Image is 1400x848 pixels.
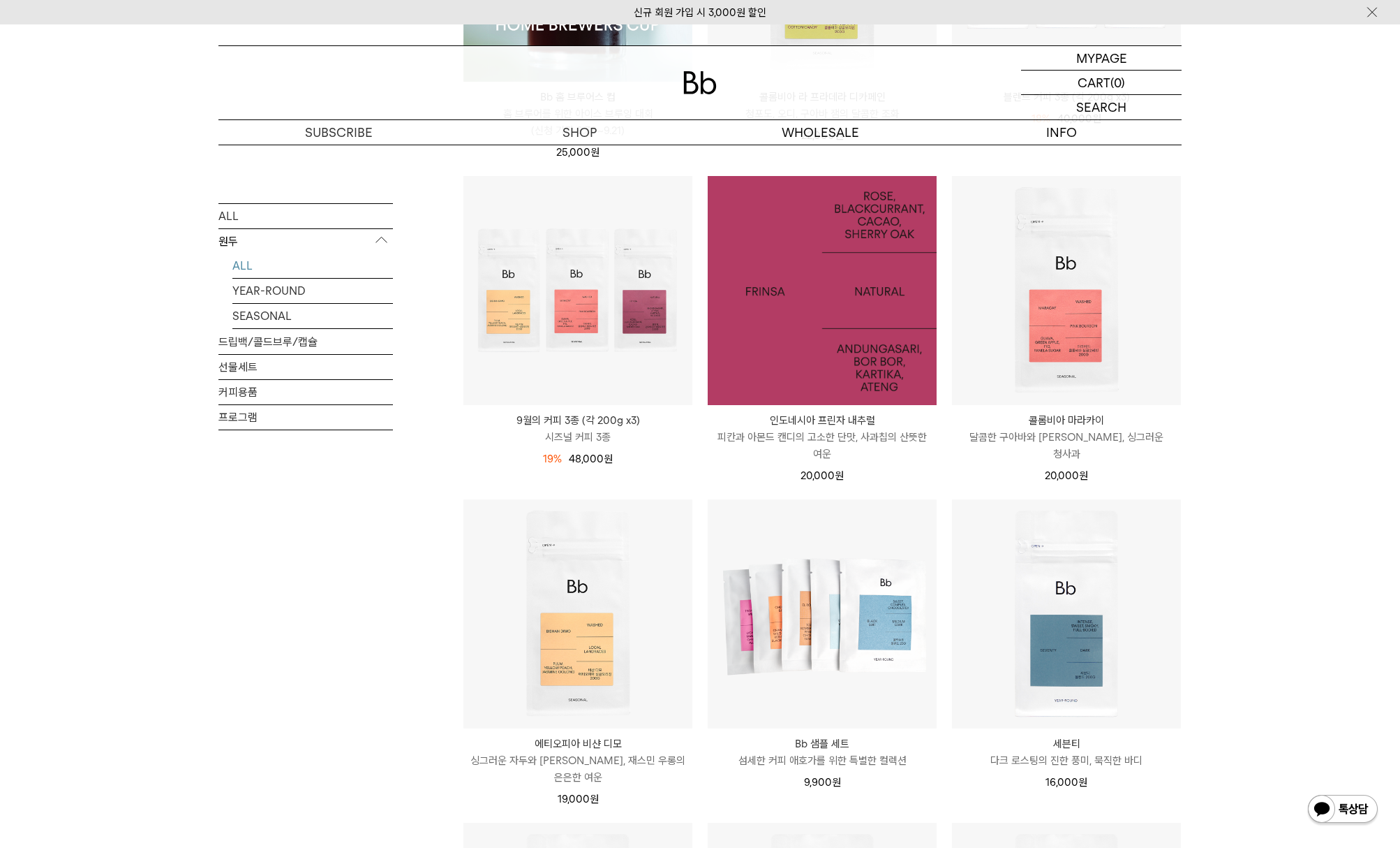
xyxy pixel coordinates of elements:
a: YEAR-ROUND [232,278,393,302]
span: 16,000 [1045,776,1087,789]
a: 세븐티 다크 로스팅의 진한 풍미, 묵직한 바디 [952,736,1181,769]
span: 20,000 [1045,469,1088,482]
p: Bb 샘플 세트 [708,736,937,752]
a: 드립백/콜드브루/캡슐 [218,329,393,353]
a: 커피용품 [218,379,393,404]
span: 48,000 [569,453,613,465]
p: 섬세한 커피 애호가를 위한 특별한 컬렉션 [708,752,937,769]
p: 다크 로스팅의 진한 풍미, 묵직한 바디 [952,752,1181,769]
p: 에티오피아 비샨 디모 [463,736,692,752]
a: 에티오피아 비샨 디모 싱그러운 자두와 [PERSON_NAME], 재스민 우롱의 은은한 여운 [463,736,692,786]
p: 피칸과 아몬드 캔디의 고소한 단맛, 사과칩의 산뜻한 여운 [708,429,937,462]
a: Bb 샘플 세트 섬세한 커피 애호가를 위한 특별한 컬렉션 [708,736,937,769]
p: 9월의 커피 3종 (각 200g x3) [463,412,692,429]
p: 싱그러운 자두와 [PERSON_NAME], 재스민 우롱의 은은한 여운 [463,752,692,786]
p: 세븐티 [952,736,1181,752]
span: 20,000 [800,469,844,482]
p: (0) [1110,71,1125,94]
p: 인도네시아 프린자 내추럴 [708,412,937,429]
p: SEARCH [1076,95,1126,119]
div: 19% [543,451,562,467]
a: CART (0) [1021,71,1182,95]
p: CART [1078,71,1110,94]
span: 원 [832,776,841,789]
a: 9월의 커피 3종 (각 200g x3) 시즈널 커피 3종 [463,412,692,446]
a: 콜롬비아 마라카이 달콤한 구아바와 [PERSON_NAME], 싱그러운 청사과 [952,412,1181,462]
p: 원두 [218,228,393,254]
a: 프로그램 [218,404,393,429]
span: 원 [1079,469,1088,482]
p: 콜롬비아 마라카이 [952,412,1181,429]
p: WHOLESALE [700,120,941,145]
span: 원 [1078,776,1087,789]
p: MYPAGE [1076,46,1127,70]
a: SUBSCRIBE [218,120,459,145]
img: 에티오피아 비샨 디모 [463,499,692,729]
span: 19,000 [558,793,599,805]
img: 콜롬비아 마라카이 [952,176,1181,405]
p: 달콤한 구아바와 [PERSON_NAME], 싱그러운 청사과 [952,429,1181,462]
img: 세븐티 [952,499,1181,729]
img: 카카오톡 채널 1:1 채팅 버튼 [1306,794,1379,827]
img: 9월의 커피 3종 (각 200g x3) [463,176,692,405]
a: 인도네시아 프린자 내추럴 [708,176,937,405]
span: 원 [604,453,613,465]
a: ALL [232,253,393,277]
span: 원 [590,146,600,159]
img: Bb 샘플 세트 [708,499,937,729]
span: 9,900 [804,776,841,789]
a: 선물세트 [218,354,393,379]
a: 인도네시아 프린자 내추럴 피칸과 아몬드 캔디의 고소한 단맛, 사과칩의 산뜻한 여운 [708,412,937,462]
p: INFO [941,120,1182,145]
a: SHOP [459,120,700,145]
img: 로고 [683,71,717,94]
span: 원 [835,469,844,482]
p: 시즈널 커피 3종 [463,429,692,446]
a: 신규 회원 가입 시 3,000원 할인 [634,6,766,19]
a: SEASONAL [232,303,393,328]
a: MYPAGE [1021,46,1182,71]
a: ALL [218,203,393,228]
span: 원 [590,793,599,805]
img: 1000000483_add2_080.jpg [708,176,937,405]
span: 25,000 [556,146,600,159]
